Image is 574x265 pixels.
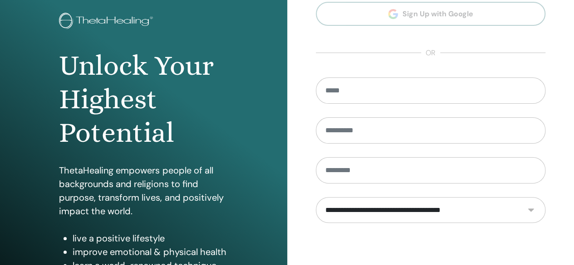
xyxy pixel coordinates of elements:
li: improve emotional & physical health [73,245,228,259]
li: live a positive lifestyle [73,231,228,245]
p: ThetaHealing empowers people of all backgrounds and religions to find purpose, transform lives, a... [59,164,228,218]
span: or [421,48,440,58]
h1: Unlock Your Highest Potential [59,49,228,150]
